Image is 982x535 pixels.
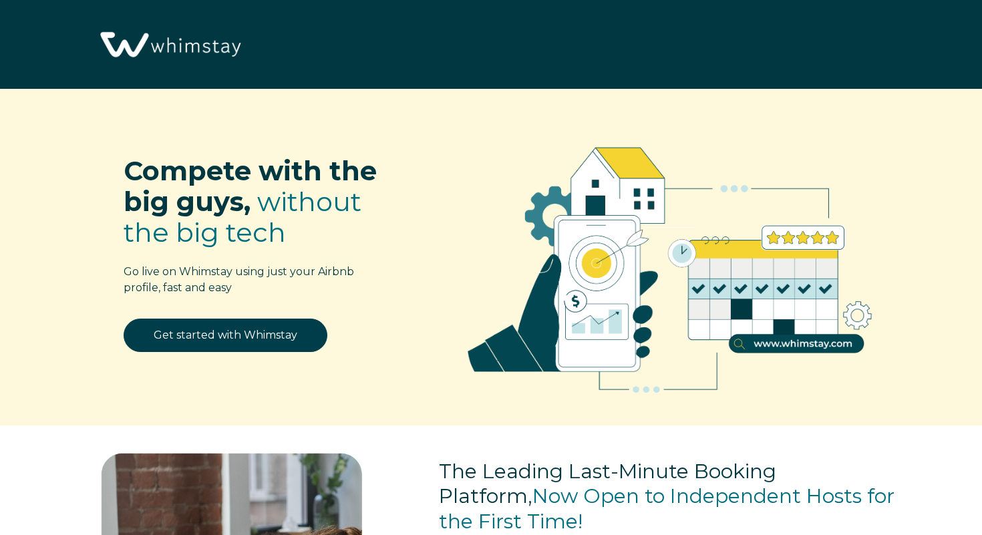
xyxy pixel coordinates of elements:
[439,484,894,534] span: Now Open to Independent Hosts for the First Time!
[435,109,905,417] img: RBO Ilustrations-02
[124,185,361,248] span: without the big tech
[124,319,327,352] a: Get started with Whimstay
[124,265,354,294] span: Go live on Whimstay using just your Airbnb profile, fast and easy
[439,459,776,509] span: The Leading Last-Minute Booking Platform,
[94,7,245,84] img: Whimstay Logo-02 1
[124,154,377,218] span: Compete with the big guys,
